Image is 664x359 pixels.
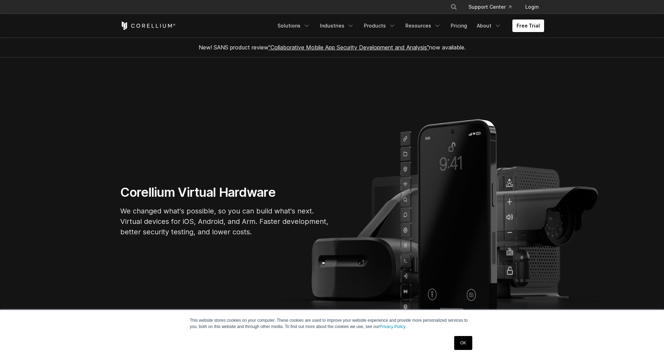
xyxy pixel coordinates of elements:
p: This website stores cookies on your computer. These cookies are used to improve your website expe... [190,317,474,330]
span: New! SANS product review now available. [199,44,466,51]
div: Navigation Menu [273,19,544,32]
button: Search [448,1,460,13]
a: Products [360,19,400,32]
a: Solutions [273,19,314,32]
a: About [473,19,505,32]
a: "Collaborative Mobile App Security Development and Analysis" [268,44,429,51]
a: Free Trial [512,19,544,32]
a: OK [454,336,472,350]
h1: Corellium Virtual Hardware [120,185,329,200]
a: Privacy Policy. [380,324,406,329]
a: Support Center [463,1,517,13]
a: Login [520,1,544,13]
a: Resources [401,19,445,32]
a: Industries [316,19,358,32]
p: We changed what's possible, so you can build what's next. Virtual devices for iOS, Android, and A... [120,206,329,237]
a: Pricing [447,19,471,32]
div: Navigation Menu [442,1,544,13]
a: Corellium Home [120,22,176,30]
